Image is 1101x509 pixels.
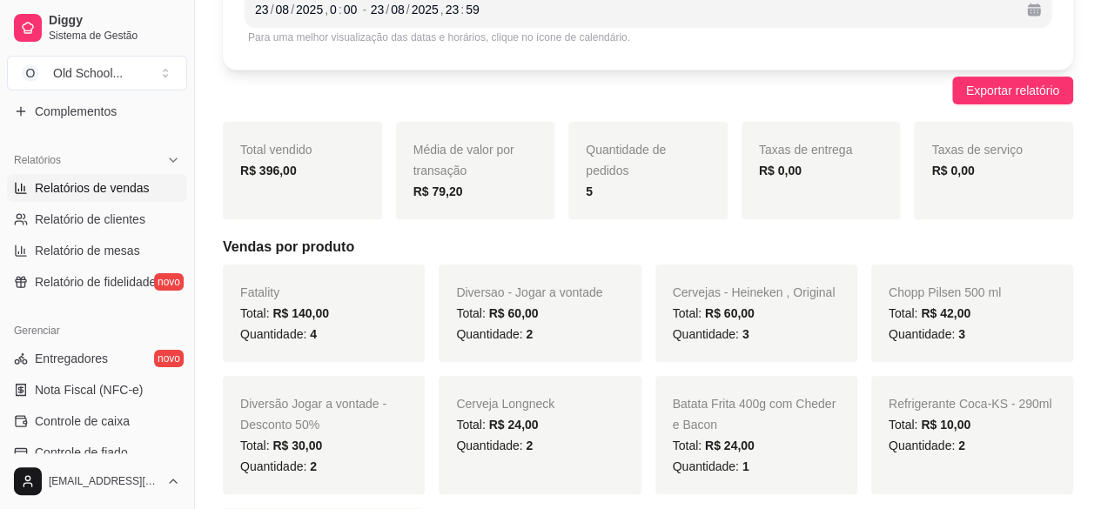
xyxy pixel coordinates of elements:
div: Para uma melhor visualização das datas e horários, clique no ícone de calendário. [248,30,1048,44]
span: Total: [673,439,755,452]
span: Quantidade: [673,327,749,341]
span: R$ 10,00 [921,418,970,432]
div: : [337,1,344,18]
div: minuto, Data final, [464,1,481,18]
div: / [405,1,412,18]
div: Old School ... [53,64,123,82]
span: Total: [240,306,329,320]
span: Total vendido [240,143,312,157]
div: / [384,1,391,18]
span: Quantidade: [889,327,965,341]
span: Total: [889,306,970,320]
button: Select a team [7,56,187,90]
span: Taxas de serviço [931,143,1022,157]
span: 2 [310,459,317,473]
button: [EMAIL_ADDRESS][DOMAIN_NAME] [7,460,187,502]
span: 3 [742,327,749,341]
span: Total: [240,439,322,452]
strong: 5 [586,184,593,198]
div: : [459,1,466,18]
span: Relatórios [14,153,61,167]
span: 2 [958,439,965,452]
span: R$ 60,00 [705,306,755,320]
div: hora, Data final, [444,1,461,18]
span: Quantidade: [673,459,749,473]
a: Entregadoresnovo [7,345,187,372]
span: Batata Frita 400g com Cheder e Bacon [673,397,836,432]
span: Fatality [240,285,279,299]
span: Quantidade: [456,327,533,341]
a: Relatório de mesas [7,237,187,265]
span: Taxas de entrega [759,143,852,157]
div: / [289,1,296,18]
strong: R$ 0,00 [931,164,974,177]
strong: R$ 396,00 [240,164,297,177]
div: Gerenciar [7,317,187,345]
span: Quantidade: [240,327,317,341]
span: Relatório de fidelidade [35,273,156,291]
span: Relatório de mesas [35,242,140,259]
span: Quantidade: [240,459,317,473]
span: Quantidade de pedidos [586,143,666,177]
span: R$ 24,00 [489,418,539,432]
span: Diggy [49,13,180,29]
span: R$ 30,00 [272,439,322,452]
span: Relatório de clientes [35,211,145,228]
a: DiggySistema de Gestão [7,7,187,49]
span: R$ 24,00 [705,439,755,452]
span: Total: [889,418,970,432]
div: ano, Data inicial, [294,1,325,18]
div: , [323,1,330,18]
span: Refrigerante Coca-KS - 290ml [889,397,1052,411]
span: 2 [526,439,533,452]
div: ano, Data final, [410,1,440,18]
div: , [439,1,446,18]
span: Quantidade: [456,439,533,452]
strong: R$ 0,00 [759,164,802,177]
span: Complementos [35,103,117,120]
span: Média de valor por transação [413,143,514,177]
a: Controle de fiado [7,439,187,466]
span: Chopp Pilsen 500 ml [889,285,1001,299]
span: Total: [456,418,538,432]
a: Nota Fiscal (NFC-e) [7,376,187,404]
span: Exportar relatório [966,81,1059,100]
span: Nota Fiscal (NFC-e) [35,381,143,398]
button: Exportar relatório [952,77,1073,104]
span: R$ 60,00 [489,306,539,320]
span: Cervejas - Heineken , Original [673,285,836,299]
a: Controle de caixa [7,407,187,435]
span: 1 [742,459,749,473]
div: mês, Data final, [389,1,406,18]
span: Controle de caixa [35,412,130,430]
span: Cerveja Longneck [456,397,554,411]
strong: R$ 79,20 [413,184,463,198]
a: Relatório de fidelidadenovo [7,268,187,296]
span: Diversao - Jogar a vontade [456,285,602,299]
div: mês, Data inicial, [273,1,291,18]
span: Controle de fiado [35,444,128,461]
span: Sistema de Gestão [49,29,180,43]
span: Entregadores [35,350,108,367]
span: 3 [958,327,965,341]
span: Quantidade: [889,439,965,452]
span: 4 [310,327,317,341]
span: 2 [526,327,533,341]
div: minuto, Data inicial, [342,1,359,18]
div: / [269,1,276,18]
a: Complementos [7,97,187,125]
span: Total: [456,306,538,320]
div: hora, Data inicial, [328,1,339,18]
a: Relatórios de vendas [7,174,187,202]
div: dia, Data inicial, [253,1,271,18]
span: [EMAIL_ADDRESS][DOMAIN_NAME] [49,474,159,488]
div: dia, Data final, [369,1,386,18]
h5: Vendas por produto [223,237,1073,258]
span: R$ 140,00 [272,306,329,320]
span: Total: [673,306,755,320]
span: O [22,64,39,82]
span: R$ 42,00 [921,306,970,320]
span: Relatórios de vendas [35,179,150,197]
span: Diversão Jogar a vontade - Desconto 50% [240,397,386,432]
a: Relatório de clientes [7,205,187,233]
